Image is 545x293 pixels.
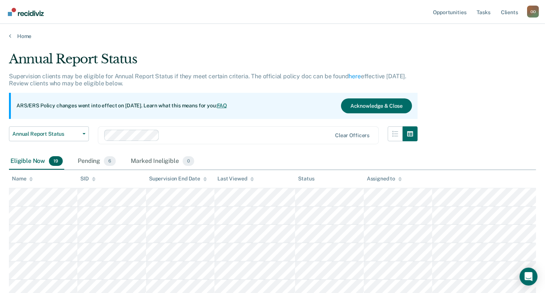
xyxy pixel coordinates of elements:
div: Pending6 [76,153,117,170]
span: 19 [49,156,63,166]
div: Assigned to [367,176,402,182]
div: Open Intercom Messenger [520,268,538,286]
div: O O [527,6,539,18]
div: SID [80,176,96,182]
img: Recidiviz [8,8,44,16]
span: Annual Report Status [12,131,80,137]
button: Annual Report Status [9,126,89,141]
a: here [349,73,361,80]
p: Supervision clients may be eligible for Annual Report Status if they meet certain criteria. The o... [9,73,406,87]
span: 6 [104,156,116,166]
div: Last Viewed [217,176,254,182]
button: Acknowledge & Close [341,98,412,113]
a: Home [9,33,536,40]
div: Clear officers [335,132,369,139]
div: Status [298,176,314,182]
a: FAQ [217,103,227,108]
div: Marked Ineligible0 [129,153,196,170]
div: Name [12,176,33,182]
span: 0 [183,156,194,166]
p: ARS/ERS Policy changes went into effect on [DATE]. Learn what this means for you: [16,102,227,110]
div: Eligible Now19 [9,153,64,170]
button: Profile dropdown button [527,6,539,18]
div: Annual Report Status [9,51,418,73]
div: Supervision End Date [149,176,207,182]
